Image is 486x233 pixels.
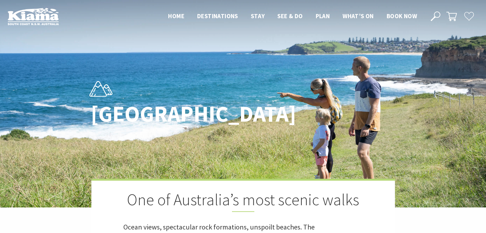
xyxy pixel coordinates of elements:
nav: Main Menu [162,11,423,22]
span: See & Do [277,12,303,20]
span: Home [168,12,184,20]
h1: [GEOGRAPHIC_DATA] [91,102,271,126]
h2: One of Australia’s most scenic walks [123,190,363,212]
span: Book now [387,12,417,20]
span: Plan [316,12,330,20]
span: Stay [251,12,265,20]
span: What’s On [343,12,374,20]
img: Kiama Logo [8,8,59,25]
span: Destinations [197,12,238,20]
